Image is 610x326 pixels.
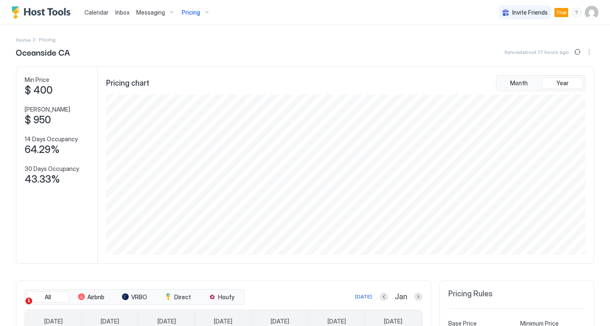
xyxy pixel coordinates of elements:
span: VRBO [131,293,147,301]
a: Calendar [84,8,109,17]
button: [DATE] [354,292,373,302]
button: More options [584,47,594,57]
span: Synced about 17 hours ago [504,49,569,55]
div: Breadcrumb [16,35,30,44]
span: [DATE] [101,318,119,325]
a: Inbox [115,8,130,17]
span: [DATE] [384,318,402,325]
span: [PERSON_NAME] [25,106,70,113]
div: menu [584,47,594,57]
a: Host Tools Logo [12,6,74,19]
button: All [27,291,69,303]
div: User profile [585,6,598,19]
span: Oceanside CA [16,46,70,58]
span: 43.33% [25,173,60,186]
span: Trial [556,9,567,16]
iframe: Intercom live chat [8,298,28,318]
div: tab-group [25,289,244,305]
span: Inbox [115,9,130,16]
span: Min Price [25,76,49,84]
span: Messaging [136,9,165,16]
span: Jan [395,292,407,302]
span: Calendar [84,9,109,16]
span: Airbnb [87,293,104,301]
span: 30 Days Occupancy [25,165,79,173]
button: Year [541,77,583,89]
span: Invite Friends [512,9,548,16]
span: Home [16,37,30,43]
span: 64.29% [25,143,60,156]
span: [DATE] [158,318,176,325]
span: Pricing Rules [448,289,493,299]
button: VRBO [114,291,155,303]
span: Month [510,79,528,87]
a: Home [16,35,30,44]
button: Houfy [201,291,242,303]
span: All [45,293,51,301]
span: $ 400 [25,84,53,97]
button: Sync prices [572,47,582,57]
span: [DATE] [44,318,63,325]
div: [DATE] [355,293,372,301]
span: $ 950 [25,114,51,126]
span: [DATE] [328,318,346,325]
span: Direct [174,293,191,301]
div: tab-group [496,75,585,91]
div: menu [572,8,582,18]
span: Pricing [182,9,200,16]
button: Month [498,77,540,89]
button: Previous month [380,293,388,301]
span: 1 [25,298,32,304]
span: Pricing chart [106,79,149,88]
button: Next month [414,293,422,301]
span: Breadcrumb [39,36,56,43]
span: Year [557,79,569,87]
span: [DATE] [271,318,289,325]
button: Direct [157,291,199,303]
span: [DATE] [214,318,232,325]
span: Houfy [218,293,234,301]
span: 14 Days Occupancy [25,135,78,143]
button: Airbnb [70,291,112,303]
